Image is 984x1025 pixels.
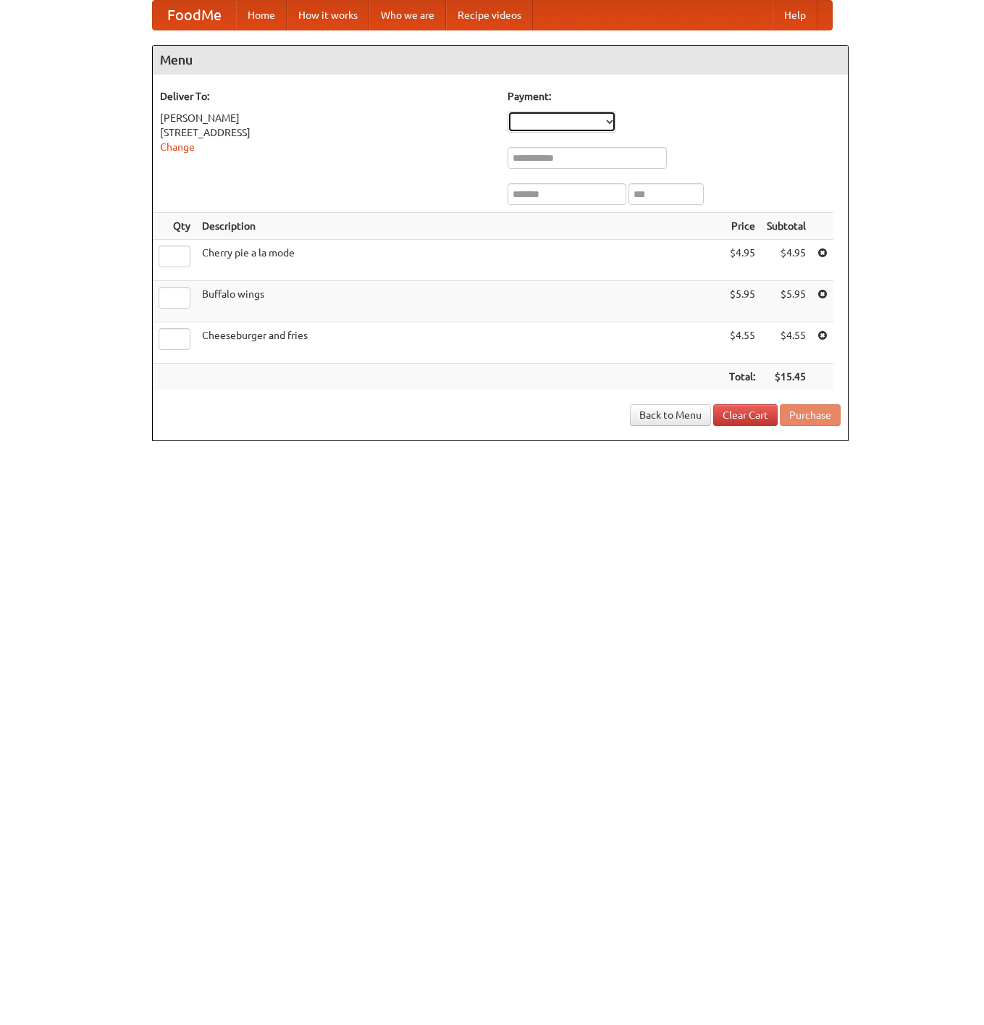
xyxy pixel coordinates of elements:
[153,46,848,75] h4: Menu
[761,322,812,364] td: $4.55
[761,213,812,240] th: Subtotal
[723,281,761,322] td: $5.95
[153,213,196,240] th: Qty
[160,89,493,104] h5: Deliver To:
[713,404,778,426] a: Clear Cart
[723,364,761,390] th: Total:
[160,125,493,140] div: [STREET_ADDRESS]
[196,213,723,240] th: Description
[196,322,723,364] td: Cheeseburger and fries
[780,404,841,426] button: Purchase
[153,1,236,30] a: FoodMe
[723,240,761,281] td: $4.95
[723,322,761,364] td: $4.55
[761,240,812,281] td: $4.95
[773,1,817,30] a: Help
[287,1,369,30] a: How it works
[446,1,533,30] a: Recipe videos
[196,240,723,281] td: Cherry pie a la mode
[630,404,711,426] a: Back to Menu
[160,141,195,153] a: Change
[723,213,761,240] th: Price
[196,281,723,322] td: Buffalo wings
[369,1,446,30] a: Who we are
[160,111,493,125] div: [PERSON_NAME]
[236,1,287,30] a: Home
[761,281,812,322] td: $5.95
[508,89,841,104] h5: Payment:
[761,364,812,390] th: $15.45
